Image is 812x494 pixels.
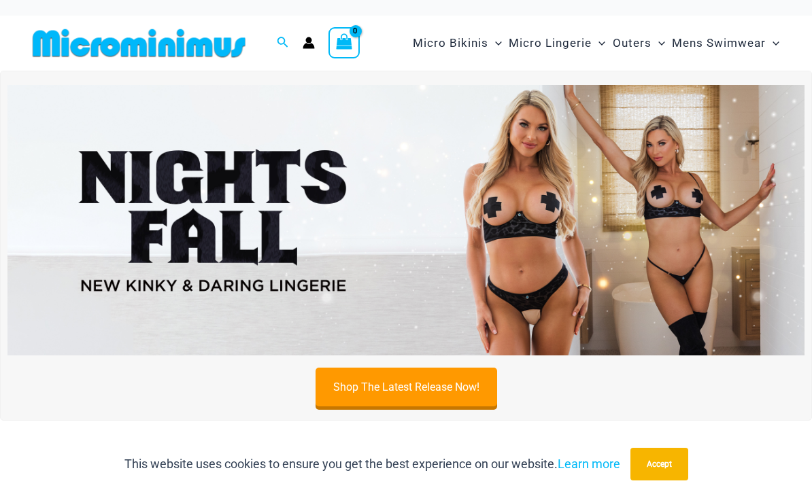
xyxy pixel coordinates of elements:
[7,85,805,355] img: Night's Fall Silver Leopard Pack
[630,448,688,480] button: Accept
[27,28,251,58] img: MM SHOP LOGO FLAT
[124,454,620,474] p: This website uses cookies to ensure you get the best experience on our website.
[509,26,592,60] span: Micro Lingerie
[277,35,289,52] a: Search icon link
[558,457,620,471] a: Learn more
[409,22,505,64] a: Micro BikinisMenu ToggleMenu Toggle
[413,26,488,60] span: Micro Bikinis
[609,22,669,64] a: OutersMenu ToggleMenu Toggle
[652,26,665,60] span: Menu Toggle
[672,26,766,60] span: Mens Swimwear
[669,22,783,64] a: Mens SwimwearMenu ToggleMenu Toggle
[766,26,779,60] span: Menu Toggle
[505,22,609,64] a: Micro LingerieMenu ToggleMenu Toggle
[316,368,497,406] a: Shop The Latest Release Now!
[328,27,360,58] a: View Shopping Cart, empty
[488,26,502,60] span: Menu Toggle
[303,37,315,49] a: Account icon link
[592,26,605,60] span: Menu Toggle
[613,26,652,60] span: Outers
[407,20,785,66] nav: Site Navigation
